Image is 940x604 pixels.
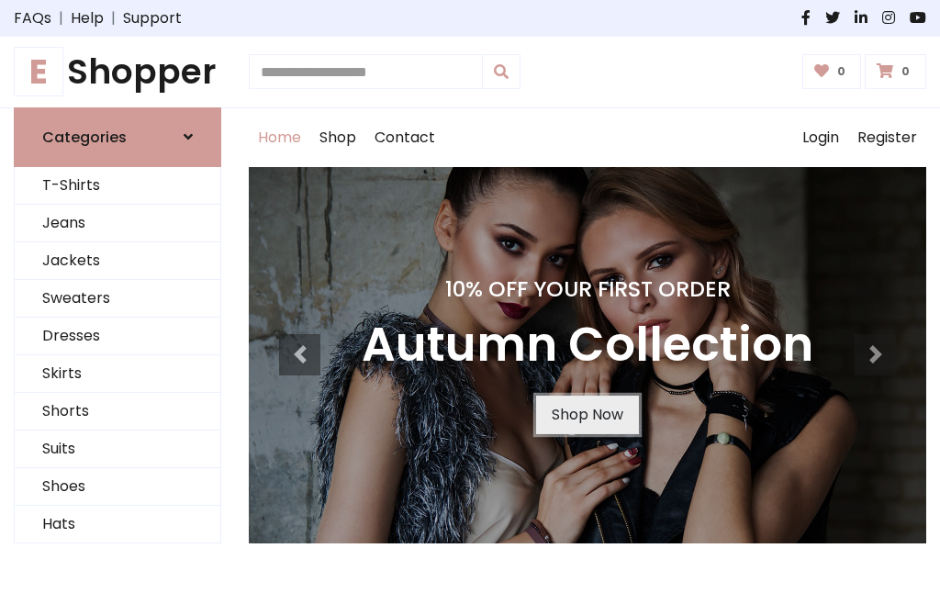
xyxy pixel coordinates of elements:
[15,431,220,468] a: Suits
[536,396,639,434] a: Shop Now
[15,355,220,393] a: Skirts
[793,108,848,167] a: Login
[310,108,365,167] a: Shop
[848,108,926,167] a: Register
[897,63,914,80] span: 0
[14,47,63,96] span: E
[15,393,220,431] a: Shorts
[15,468,220,506] a: Shoes
[833,63,850,80] span: 0
[71,7,104,29] a: Help
[14,107,221,167] a: Categories
[51,7,71,29] span: |
[249,108,310,167] a: Home
[362,317,813,374] h3: Autumn Collection
[15,280,220,318] a: Sweaters
[123,7,182,29] a: Support
[14,51,221,93] h1: Shopper
[14,7,51,29] a: FAQs
[15,506,220,543] a: Hats
[802,54,862,89] a: 0
[865,54,926,89] a: 0
[362,276,813,302] h4: 10% Off Your First Order
[15,205,220,242] a: Jeans
[365,108,444,167] a: Contact
[104,7,123,29] span: |
[42,129,127,146] h6: Categories
[15,242,220,280] a: Jackets
[14,51,221,93] a: EShopper
[15,167,220,205] a: T-Shirts
[15,318,220,355] a: Dresses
